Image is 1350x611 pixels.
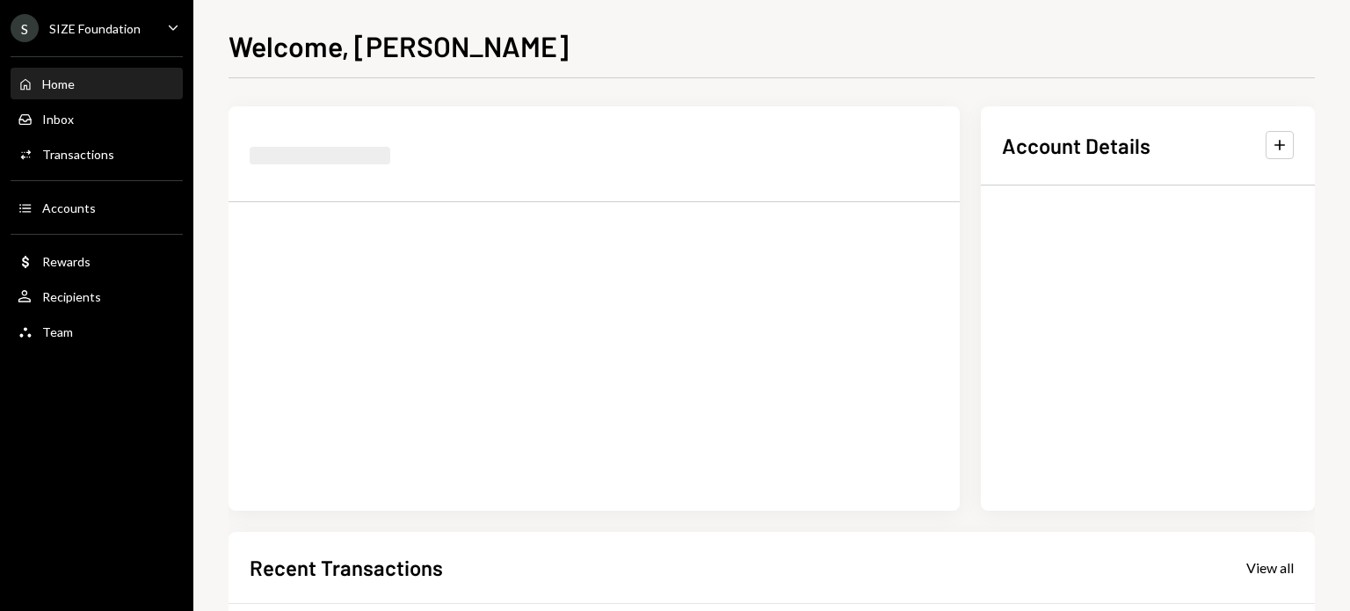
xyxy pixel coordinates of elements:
a: View all [1246,557,1294,577]
div: Recipients [42,289,101,304]
a: Team [11,316,183,347]
a: Transactions [11,138,183,170]
div: S [11,14,39,42]
h2: Account Details [1002,131,1150,160]
div: Inbox [42,112,74,127]
a: Inbox [11,103,183,135]
div: Team [42,324,73,339]
a: Recipients [11,280,183,312]
a: Home [11,68,183,99]
a: Accounts [11,192,183,223]
div: Accounts [42,200,96,215]
h1: Welcome, [PERSON_NAME] [229,28,569,63]
div: View all [1246,559,1294,577]
h2: Recent Transactions [250,553,443,582]
div: Transactions [42,147,114,162]
div: Rewards [42,254,91,269]
div: Home [42,76,75,91]
a: Rewards [11,245,183,277]
div: SIZE Foundation [49,21,141,36]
